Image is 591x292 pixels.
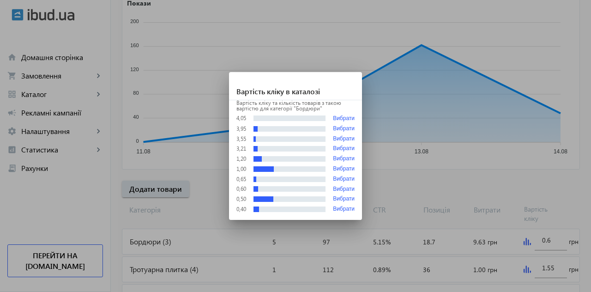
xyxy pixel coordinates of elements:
div: 4,05 [236,116,246,121]
button: Вибрати [333,206,355,213]
div: 1,20 [236,156,246,162]
button: Вибрати [333,136,355,142]
div: 3,95 [236,126,246,132]
div: 0,65 [236,176,246,182]
button: Вибрати [333,186,355,193]
div: 3,55 [236,136,246,142]
button: Вибрати [333,115,355,122]
button: Вибрати [333,166,355,172]
div: 0,40 [236,207,246,212]
button: Вибрати [333,196,355,202]
div: 3,21 [236,146,246,152]
p: Вартість кліку та кількість товарів з такою вартістю для категорії "Бордюри" [236,100,355,111]
button: Вибрати [333,146,355,152]
button: Вибрати [333,156,355,162]
div: 0,60 [236,186,246,192]
button: Вибрати [333,176,355,182]
h1: Вартість кліку в каталозі [229,72,362,100]
div: 1,00 [236,166,246,172]
div: 0,50 [236,196,246,202]
button: Вибрати [333,126,355,132]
